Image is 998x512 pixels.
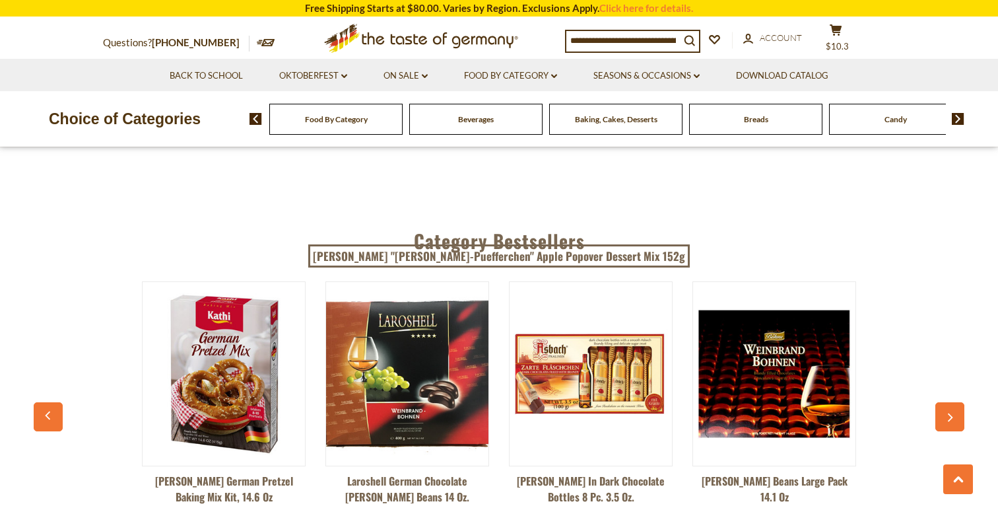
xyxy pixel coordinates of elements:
img: Kathi German Pretzel Baking Mix Kit, 14.6 oz [143,293,305,455]
a: On Sale [383,69,428,83]
a: Food By Category [305,114,368,124]
img: next arrow [952,113,964,125]
a: Click here for details. [599,2,693,14]
img: Laroshell German Chocolate Brandy Beans 14 oz. [326,293,488,455]
div: Category Bestsellers [40,211,958,265]
a: [PHONE_NUMBER] [152,36,240,48]
a: Beverages [458,114,494,124]
a: Food By Category [464,69,557,83]
span: Account [760,32,802,43]
a: Baking, Cakes, Desserts [575,114,657,124]
a: Account [743,31,802,46]
span: $10.3 [826,41,849,52]
img: previous arrow [249,113,262,125]
img: Asbach Brandy in Dark Chocolate Bottles 8 pc. 3.5 oz. [510,293,672,455]
button: $10.3 [816,24,855,57]
a: Oktoberfest [279,69,347,83]
a: Candy [884,114,907,124]
a: Breads [744,114,768,124]
a: Seasons & Occasions [593,69,700,83]
p: Questions? [103,34,249,52]
img: Boehme Brandy Beans Large Pack 14.1 oz [693,293,855,455]
a: Back to School [170,69,243,83]
a: Download Catalog [736,69,828,83]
